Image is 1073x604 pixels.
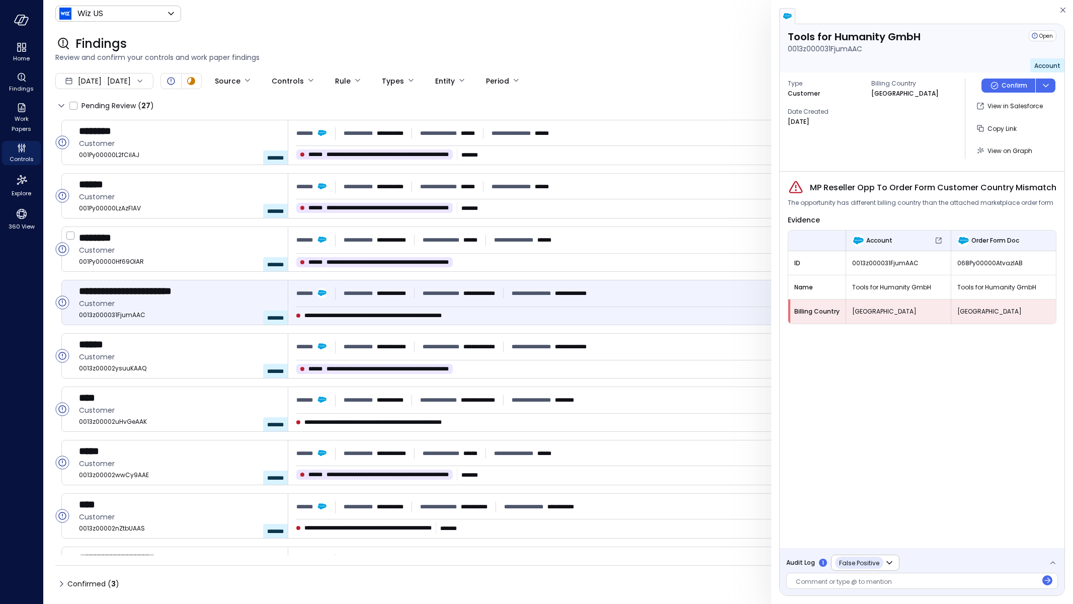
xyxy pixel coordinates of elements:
span: Customer [79,298,280,309]
div: ( ) [138,100,154,111]
p: View in Salesforce [987,101,1043,111]
button: Copy Link [973,120,1021,137]
p: Confirm [1002,81,1027,91]
span: 001Py00000L2fCiIAJ [79,150,280,160]
div: Open [55,189,69,203]
span: Tools for Humanity GmbH [852,282,945,292]
span: 0013z00002nZtbUAAS [79,523,280,534]
img: Order Form Doc [957,235,969,247]
p: [GEOGRAPHIC_DATA] [871,89,939,99]
span: 360 View [9,221,35,232]
span: Type [788,79,863,89]
div: ( ) [108,578,119,589]
span: Controls [10,154,34,164]
div: Open [165,75,177,87]
span: 3 [111,579,116,589]
div: Source [215,72,240,90]
span: [GEOGRAPHIC_DATA] [957,307,1050,317]
span: Evidence [788,215,820,225]
span: Findings [75,36,127,52]
button: View in Salesforce [973,98,1047,115]
div: Open [55,402,69,416]
div: In Progress [185,75,197,87]
p: Customer [788,89,820,99]
span: [GEOGRAPHIC_DATA] [852,307,945,317]
span: Pending Review [81,98,154,114]
p: [DATE] [788,117,809,127]
span: Explore [12,188,31,198]
span: [DATE] [78,75,102,87]
span: Order Form Doc [971,236,1019,246]
div: Findings [2,70,41,95]
p: Tools for Humanity GmbH [788,30,921,43]
span: 0013z00002wwCy9AAE [79,470,280,480]
p: 1 [822,559,824,567]
span: 068Py00000AtvazIAB [957,258,1050,268]
span: 0013z00002ysuuKAAQ [79,363,280,373]
div: Types [382,72,404,90]
span: Customer [79,405,280,416]
div: Open [55,295,69,310]
span: Copy Link [987,124,1017,133]
div: Open [55,135,69,149]
span: Customer [79,458,280,469]
span: MP Reseller Opp To Order Form Customer Country Mismatch [810,182,1056,194]
div: Open [55,349,69,363]
span: The opportunity has different billing country than the attached marketplace order form [788,198,1053,208]
span: 001Py00000Hf69OIAR [79,257,280,267]
div: Entity [435,72,455,90]
span: Customer [79,245,280,256]
span: Tools for Humanity GmbH [957,282,1050,292]
span: Account [1034,61,1060,70]
div: Open [55,456,69,470]
div: Controls [272,72,304,90]
span: Home [13,53,30,63]
div: Controls [2,141,41,165]
div: Open [1029,30,1056,41]
span: Customer [79,351,280,362]
div: Period [486,72,509,90]
div: Work Papers [2,101,41,135]
span: Review and confirm your controls and work paper findings [55,52,1061,63]
p: 0013z000031FjumAAC [788,43,862,54]
div: 360 View [2,205,41,233]
span: 001Py00000LzAzFIAV [79,203,280,213]
div: Open [55,242,69,256]
span: Billing Country [794,307,840,317]
button: dropdown-icon-button [1035,79,1055,93]
div: Open [55,509,69,523]
span: Name [794,282,840,292]
span: Billing Country [871,79,947,89]
span: 0013z00002uHvGeAAK [79,417,280,427]
span: Findings [9,84,34,94]
div: Button group with a nested menu [981,79,1055,93]
span: False Positive [839,559,879,567]
span: Date Created [788,107,863,117]
img: Account [852,235,864,247]
img: salesforce [782,11,792,21]
p: Wiz US [77,8,103,20]
div: Rule [335,72,351,90]
span: 27 [141,101,150,111]
button: View on Graph [973,142,1036,159]
span: ID [794,258,840,268]
span: Confirmed [67,576,119,592]
button: Confirm [981,79,1035,93]
div: Explore [2,171,41,199]
span: 0013z000031FjumAAC [852,258,945,268]
span: Customer [79,191,280,202]
div: Home [2,40,41,64]
span: Customer [79,138,280,149]
span: Audit Log [786,558,815,568]
span: Account [866,236,892,246]
img: Icon [59,8,71,20]
span: Work Papers [6,114,37,134]
span: Customer [79,511,280,522]
span: View on Graph [987,146,1032,155]
span: 0013z000031FjumAAC [79,310,280,320]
